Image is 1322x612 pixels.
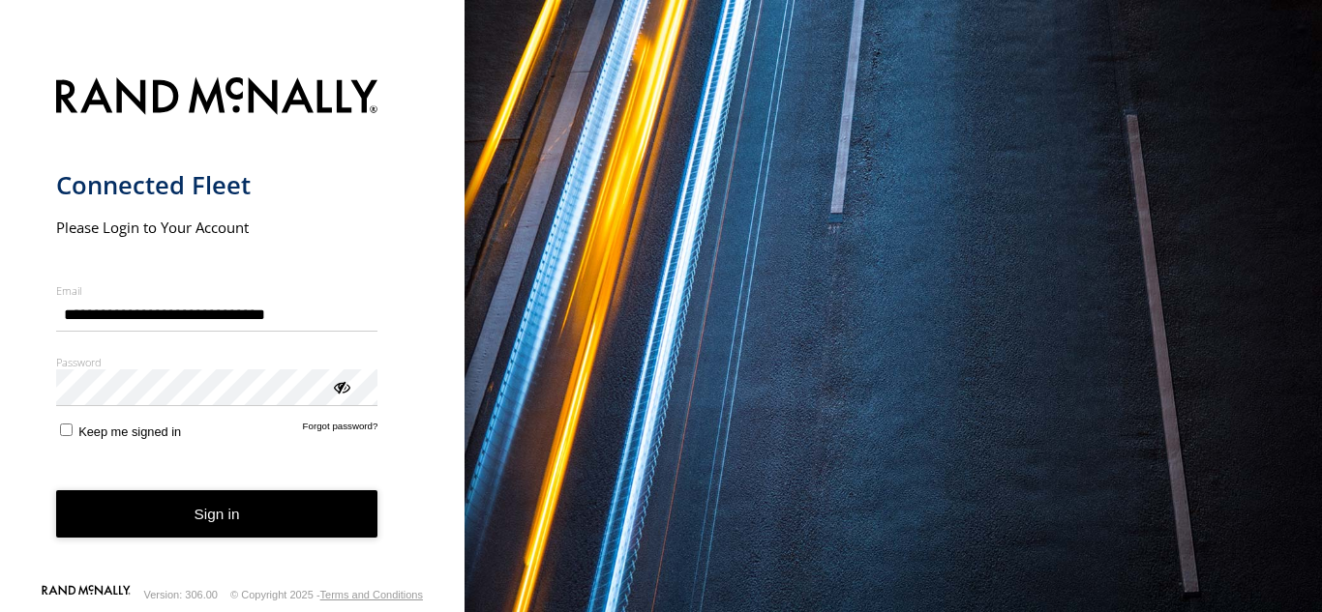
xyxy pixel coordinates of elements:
[42,585,131,604] a: Visit our Website
[331,376,350,395] div: ViewPassword
[144,589,218,600] div: Version: 306.00
[56,283,378,298] label: Email
[56,218,378,237] h2: Please Login to Your Account
[60,423,73,436] input: Keep me signed in
[303,421,378,439] a: Forgot password?
[56,73,378,123] img: Rand McNally
[56,355,378,369] label: Password
[320,589,423,600] a: Terms and Conditions
[56,490,378,538] button: Sign in
[56,169,378,201] h1: Connected Fleet
[78,424,181,439] span: Keep me signed in
[56,66,409,583] form: main
[230,589,423,600] div: © Copyright 2025 -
